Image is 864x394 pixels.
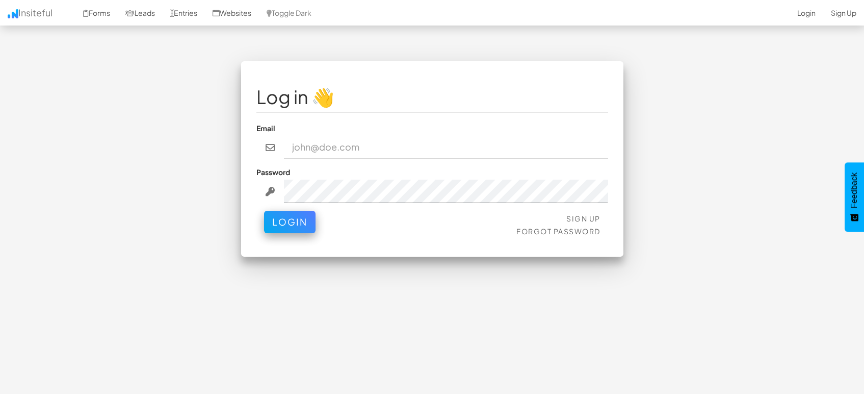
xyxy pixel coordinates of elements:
a: Sign Up [566,214,600,223]
button: Feedback - Show survey [845,162,864,232]
span: Feedback [850,173,859,208]
a: Forgot Password [516,227,600,236]
input: john@doe.com [284,136,608,159]
label: Email [256,123,275,133]
img: icon.png [8,9,18,18]
label: Password [256,167,290,177]
button: Login [264,211,316,233]
h1: Log in 👋 [256,87,608,107]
